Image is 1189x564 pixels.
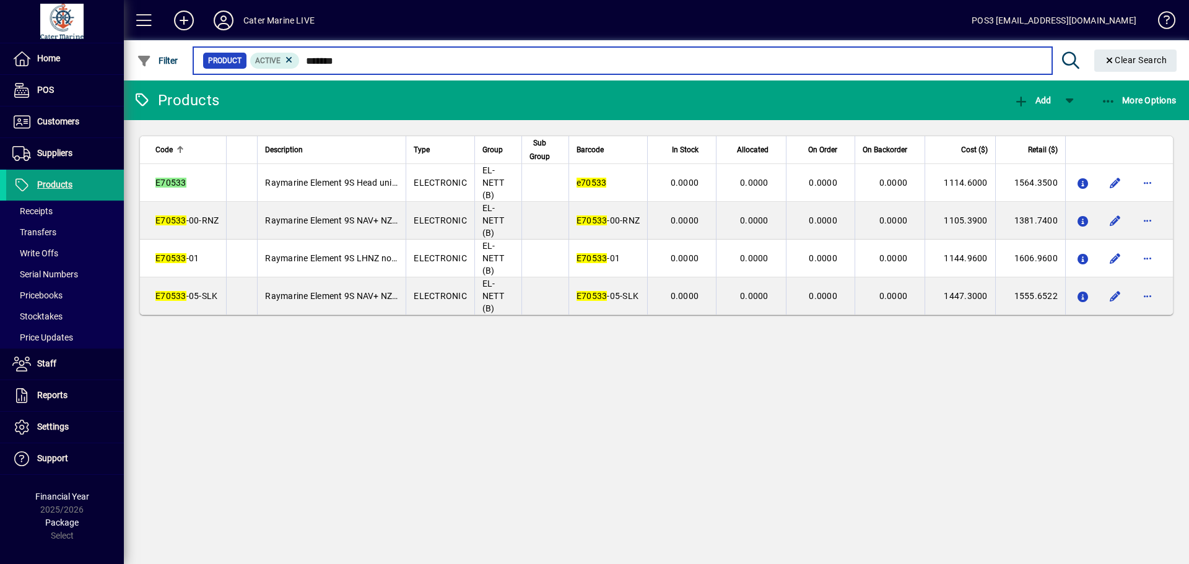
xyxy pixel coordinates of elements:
span: -01 [155,253,199,263]
span: 0.0000 [809,291,837,301]
div: Code [155,143,219,157]
span: 0.0000 [809,253,837,263]
span: Filter [137,56,178,66]
span: Pricebooks [12,290,63,300]
button: Add [1011,89,1054,111]
span: -01 [577,253,620,263]
button: Clear [1094,50,1177,72]
div: Type [414,143,467,157]
span: Stocktakes [12,311,63,321]
span: 0.0000 [671,253,699,263]
span: Support [37,453,68,463]
span: Barcode [577,143,604,157]
button: Edit [1105,173,1125,193]
div: Barcode [577,143,640,157]
button: Profile [204,9,243,32]
span: ELECTRONIC [414,178,467,188]
td: 1105.3900 [925,202,995,240]
span: EL-NETT (B) [482,241,504,275]
span: 0.0000 [879,291,908,301]
a: Support [6,443,124,474]
span: Clear Search [1104,55,1167,65]
a: Suppliers [6,138,124,169]
span: Products [37,180,72,189]
a: Settings [6,412,124,443]
div: On Backorder [863,143,918,157]
button: Edit [1105,286,1125,306]
span: Cost ($) [961,143,988,157]
button: More Options [1098,89,1180,111]
span: Code [155,143,173,157]
span: Raymarine Element 9S LHNZ no Tdxr [265,253,411,263]
span: Group [482,143,503,157]
a: Transfers [6,222,124,243]
span: Staff [37,358,56,368]
em: E70533 [155,178,186,188]
td: 1555.6522 [995,277,1065,315]
a: Home [6,43,124,74]
a: Receipts [6,201,124,222]
span: More Options [1101,95,1177,105]
span: On Order [808,143,837,157]
span: Suppliers [37,148,72,158]
span: 0.0000 [740,253,769,263]
button: Add [164,9,204,32]
span: -00-RNZ [155,215,219,225]
span: Raymarine Element 9S NAV+ NZ/AUS no xducer [265,291,454,301]
em: e70533 [577,178,607,188]
span: Add [1014,95,1051,105]
td: 1114.6000 [925,164,995,202]
a: Knowledge Base [1149,2,1174,43]
span: Allocated [737,143,769,157]
div: POS3 [EMAIL_ADDRESS][DOMAIN_NAME] [972,11,1136,30]
div: Description [265,143,398,157]
span: Sub Group [529,136,550,163]
span: 0.0000 [879,178,908,188]
button: Filter [134,50,181,72]
div: In Stock [655,143,710,157]
span: 0.0000 [740,178,769,188]
span: EL-NETT (B) [482,279,504,313]
span: Retail ($) [1028,143,1058,157]
span: 0.0000 [809,215,837,225]
button: More options [1138,248,1157,268]
em: E70533 [577,291,608,301]
span: Transfers [12,227,56,237]
a: Pricebooks [6,285,124,306]
span: -05-SLK [155,291,217,301]
a: Staff [6,349,124,380]
span: Settings [37,422,69,432]
span: ELECTRONIC [414,291,467,301]
span: ELECTRONIC [414,253,467,263]
td: 1447.3000 [925,277,995,315]
span: Product [208,54,242,67]
div: On Order [794,143,848,157]
div: Sub Group [529,136,561,163]
button: More options [1138,173,1157,193]
span: Description [265,143,303,157]
span: 0.0000 [740,291,769,301]
span: EL-NETT (B) [482,165,504,200]
td: 1606.9600 [995,240,1065,277]
span: Customers [37,116,79,126]
div: Group [482,143,514,157]
span: Package [45,518,79,527]
td: 1564.3500 [995,164,1065,202]
a: Stocktakes [6,306,124,327]
span: Home [37,53,60,63]
span: Active [255,56,281,65]
span: Raymarine Element 9S NAV+ NZ CARTO [265,215,422,225]
span: 0.0000 [671,215,699,225]
span: In Stock [672,143,699,157]
a: Reports [6,380,124,411]
span: Raymarine Element 9S Head unit only [265,178,414,188]
button: More options [1138,286,1157,306]
span: Write Offs [12,248,58,258]
span: 0.0000 [671,291,699,301]
span: On Backorder [863,143,907,157]
button: Edit [1105,210,1125,230]
span: ELECTRONIC [414,215,467,225]
span: 0.0000 [740,215,769,225]
em: E70533 [155,291,186,301]
a: Customers [6,106,124,137]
